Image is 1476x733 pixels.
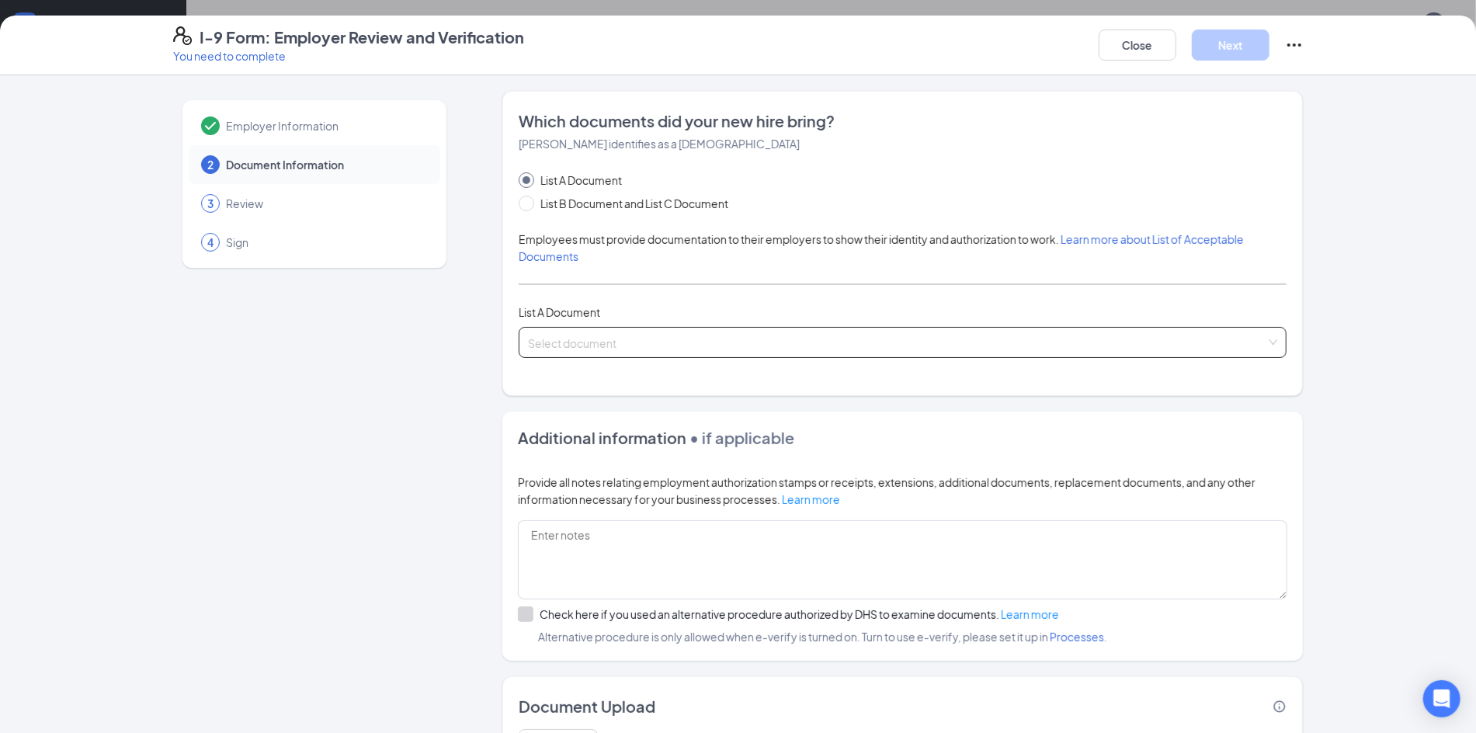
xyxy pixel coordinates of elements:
div: Open Intercom Messenger [1423,680,1460,717]
span: Document Information [226,157,425,172]
span: Provide all notes relating employment authorization stamps or receipts, extensions, additional do... [518,475,1255,506]
span: List A Document [519,305,600,319]
svg: Info [1273,700,1287,714]
span: Employer Information [226,118,425,134]
span: Alternative procedure is only allowed when e-verify is turned on. Turn to use e-verify, please se... [518,628,1287,645]
span: Sign [226,234,425,250]
span: Document Upload [519,696,655,717]
span: Which documents did your new hire bring? [519,110,1287,132]
a: Processes [1050,630,1104,644]
div: Check here if you used an alternative procedure authorized by DHS to examine documents. [540,606,1059,622]
svg: FormI9EVerifyIcon [173,26,192,45]
span: 3 [207,196,214,211]
span: [PERSON_NAME] identifies as a [DEMOGRAPHIC_DATA] [519,137,800,151]
a: Learn more [1001,607,1059,621]
span: List A Document [534,172,628,189]
span: • if applicable [686,428,794,447]
svg: Ellipses [1285,36,1304,54]
button: Close [1099,30,1176,61]
span: Employees must provide documentation to their employers to show their identity and authorization ... [519,232,1244,263]
button: Next [1192,30,1269,61]
span: 4 [207,234,214,250]
p: You need to complete [173,48,524,64]
svg: Checkmark [201,116,220,135]
a: Learn more [782,492,840,506]
span: Review [226,196,425,211]
span: Additional information [518,428,686,447]
span: 2 [207,157,214,172]
span: List B Document and List C Document [534,195,735,212]
h4: I-9 Form: Employer Review and Verification [200,26,524,48]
